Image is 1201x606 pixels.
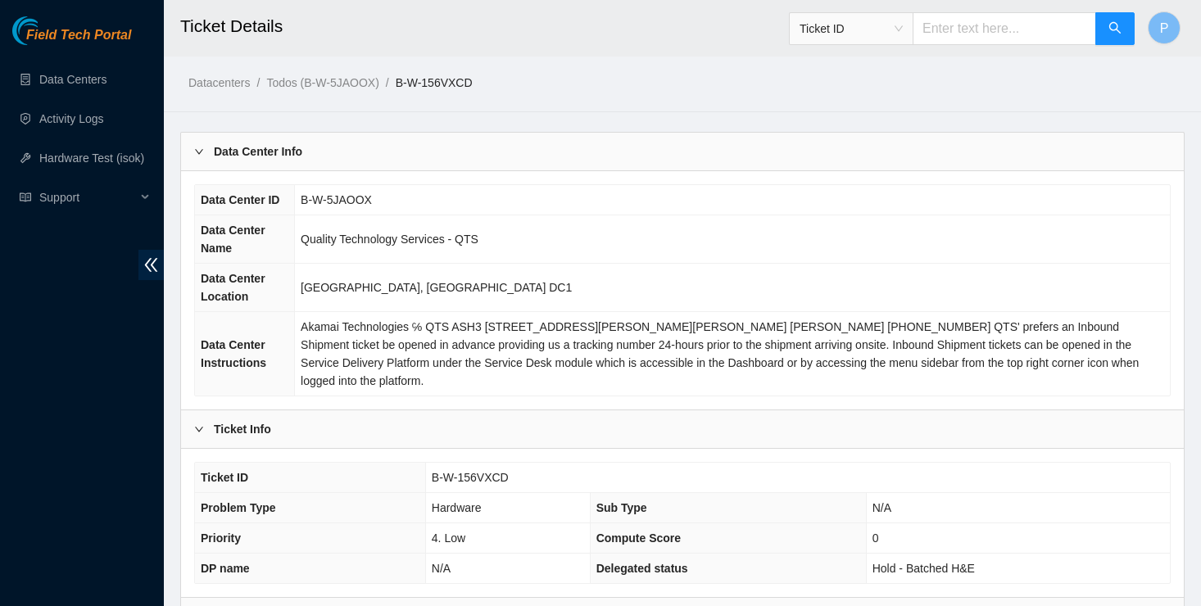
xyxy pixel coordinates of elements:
span: right [194,424,204,434]
span: read [20,192,31,203]
a: Akamai TechnologiesField Tech Portal [12,29,131,51]
span: 4. Low [432,531,465,545]
span: Compute Score [596,531,681,545]
span: Quality Technology Services - QTS [301,233,478,246]
span: Priority [201,531,241,545]
span: / [386,76,389,89]
a: B-W-156VXCD [396,76,473,89]
a: Datacenters [188,76,250,89]
span: Hold - Batched H&E [872,562,975,575]
div: Ticket Info [181,410,1184,448]
span: Support [39,181,136,214]
span: Akamai Technologies ℅ QTS ASH3 [STREET_ADDRESS][PERSON_NAME][PERSON_NAME] [PERSON_NAME] [PHONE_NU... [301,320,1139,387]
span: Data Center Name [201,224,265,255]
span: Data Center Location [201,272,265,303]
span: Ticket ID [201,471,248,484]
a: Data Centers [39,73,107,86]
span: P [1160,18,1169,38]
button: search [1095,12,1135,45]
span: Field Tech Portal [26,28,131,43]
span: B-W-156VXCD [432,471,509,484]
span: / [256,76,260,89]
span: Data Center Instructions [201,338,266,369]
span: double-left [138,250,164,280]
span: N/A [432,562,451,575]
b: Data Center Info [214,142,302,161]
img: Akamai Technologies [12,16,83,45]
span: Sub Type [596,501,647,514]
div: Data Center Info [181,133,1184,170]
b: Ticket Info [214,420,271,438]
a: Activity Logs [39,112,104,125]
button: P [1148,11,1181,44]
span: Hardware [432,501,482,514]
input: Enter text here... [913,12,1096,45]
span: B-W-5JAOOX [301,193,372,206]
span: search [1108,21,1122,37]
span: [GEOGRAPHIC_DATA], [GEOGRAPHIC_DATA] DC1 [301,281,572,294]
span: Ticket ID [800,16,903,41]
a: Todos (B-W-5JAOOX) [266,76,378,89]
span: right [194,147,204,156]
span: N/A [872,501,891,514]
span: DP name [201,562,250,575]
span: Delegated status [596,562,688,575]
span: Problem Type [201,501,276,514]
span: Data Center ID [201,193,279,206]
span: 0 [872,531,879,545]
a: Hardware Test (isok) [39,151,144,165]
